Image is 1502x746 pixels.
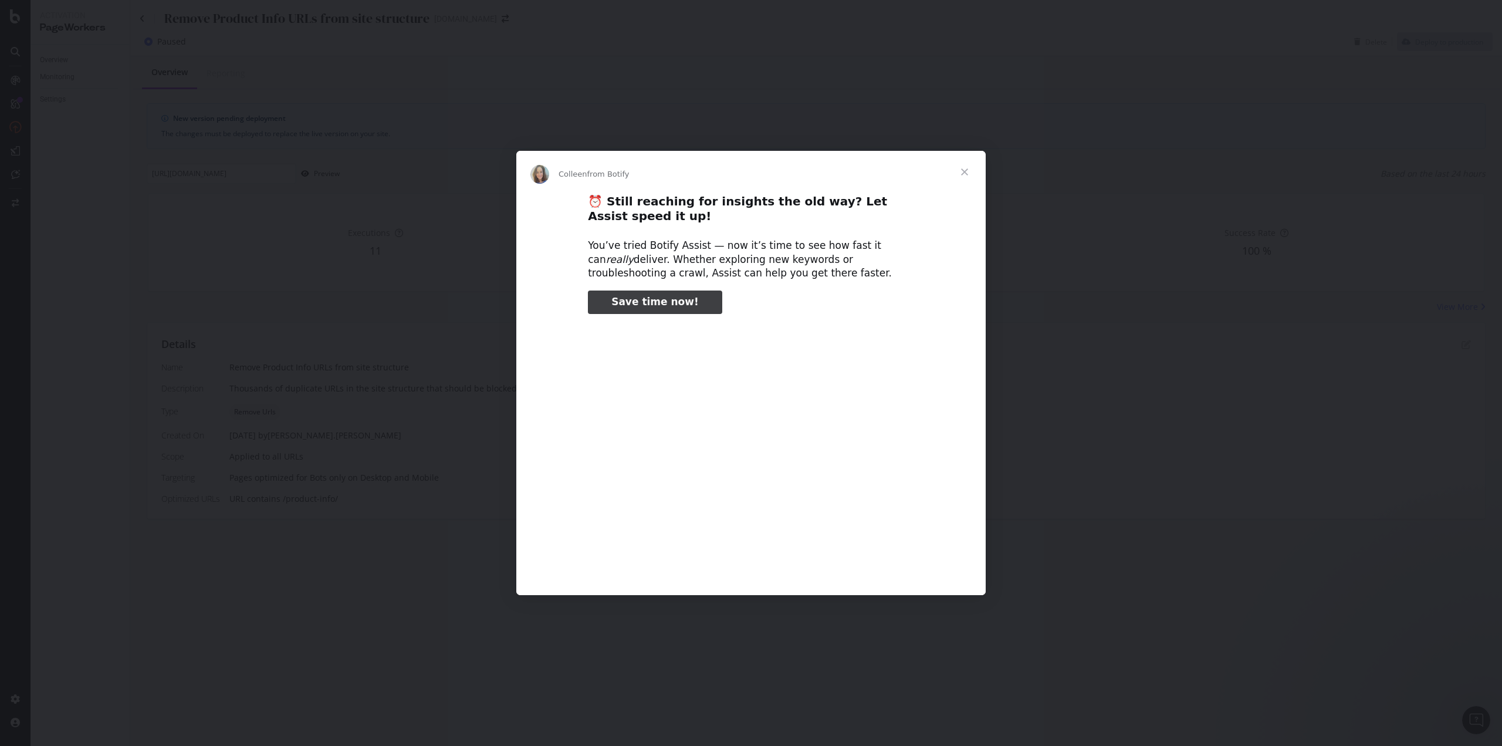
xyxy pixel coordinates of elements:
[606,254,634,265] i: really
[943,151,986,193] span: Close
[611,296,699,308] span: Save time now!
[530,165,549,184] img: Profile image for Colleen
[587,170,630,178] span: from Botify
[506,324,996,569] video: Play video
[559,170,587,178] span: Colleen
[588,194,914,230] h2: ⏰ Still reaching for insights the old way? Let Assist speed it up!
[588,291,722,314] a: Save time now!
[588,239,914,281] div: You’ve tried Botify Assist — now it’s time to see how fast it can deliver. Whether exploring new ...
